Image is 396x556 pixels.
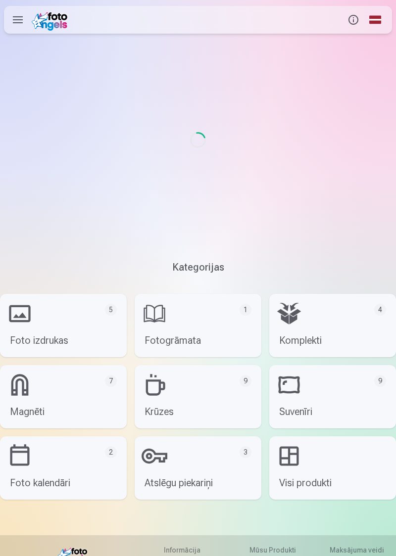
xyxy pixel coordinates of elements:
a: Atslēgu piekariņi3 [135,436,261,500]
div: 1 [240,304,251,316]
a: Krūzes9 [135,365,261,428]
div: 4 [374,304,386,316]
div: 7 [105,375,117,387]
a: Global [364,6,386,34]
div: 3 [240,446,251,458]
div: 5 [105,304,117,316]
a: Visi produkti [269,436,396,500]
h5: Mūsu produkti [249,545,301,555]
div: 9 [374,375,386,387]
button: Info [343,6,364,34]
a: Suvenīri9 [269,365,396,428]
a: Komplekti4 [269,294,396,357]
img: /fa1 [32,9,71,31]
div: 2 [105,446,117,458]
div: 9 [240,375,251,387]
h5: Informācija [164,545,221,555]
a: Fotogrāmata1 [135,294,261,357]
h5: Maksājuma veidi [330,545,384,555]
